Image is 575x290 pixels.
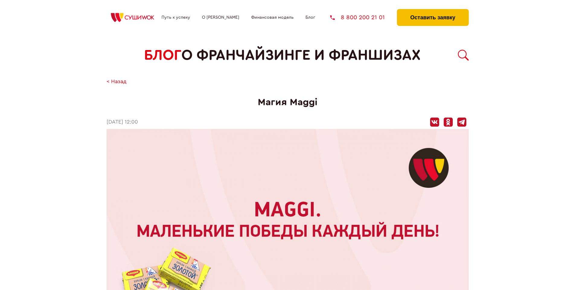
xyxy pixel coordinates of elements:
a: О [PERSON_NAME] [202,15,239,20]
h1: Магия Maggi [107,97,469,108]
time: [DATE] 12:00 [107,119,138,125]
span: о франчайзинге и франшизах [181,47,420,64]
a: < Назад [107,79,126,85]
a: Финансовая модель [251,15,294,20]
a: Путь к успеху [161,15,190,20]
span: БЛОГ [144,47,181,64]
a: Блог [305,15,315,20]
a: 8 800 200 21 01 [330,14,385,20]
span: 8 800 200 21 01 [341,14,385,20]
button: Оставить заявку [397,9,468,26]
